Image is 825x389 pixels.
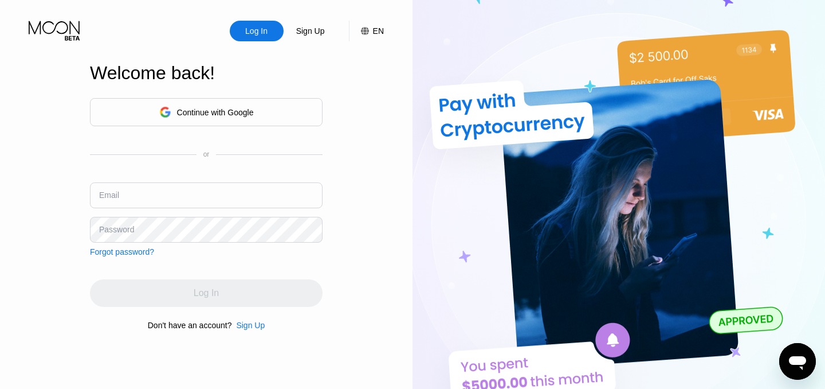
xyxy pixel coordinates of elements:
div: Sign Up [284,21,337,41]
div: Password [99,225,134,234]
div: Forgot password? [90,247,154,256]
div: Log In [230,21,284,41]
div: Continue with Google [90,98,323,126]
div: EN [373,26,384,36]
iframe: Button to launch messaging window [779,343,816,380]
div: EN [349,21,384,41]
div: Sign Up [295,25,326,37]
div: Email [99,190,119,200]
div: Welcome back! [90,63,323,84]
div: Sign Up [236,321,265,330]
div: or [203,150,210,158]
div: Log In [244,25,269,37]
div: Continue with Google [177,108,254,117]
div: Don't have an account? [148,321,232,330]
div: Sign Up [231,321,265,330]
